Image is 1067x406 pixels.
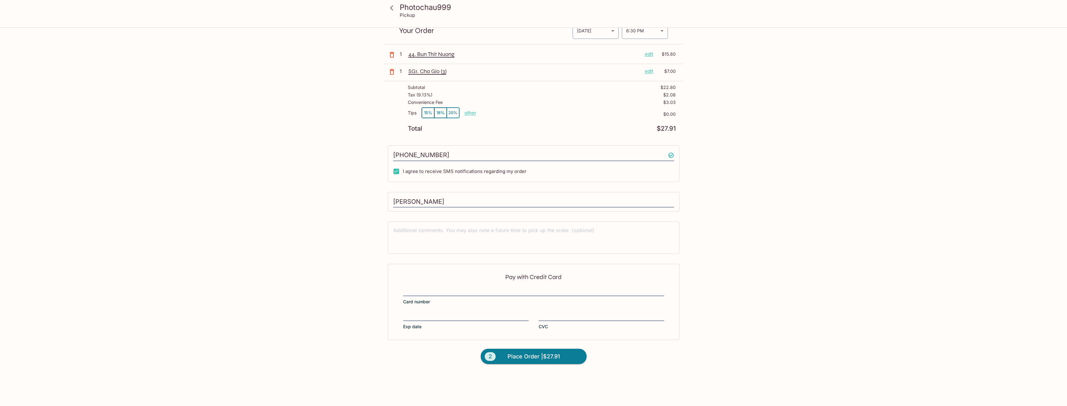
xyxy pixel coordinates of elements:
p: $7.00 [657,68,676,75]
p: Subtotal [408,85,425,90]
p: Pay with Credit Card [403,274,664,280]
p: edit [645,68,653,75]
p: $27.91 [657,126,676,132]
button: 2Place Order |$27.91 [481,349,587,364]
button: 15% [422,108,434,118]
input: Enter phone number [393,149,674,161]
span: Card number [403,299,430,305]
span: Exp date [403,324,422,330]
p: $22.80 [660,85,676,90]
p: $0.00 [476,112,676,117]
span: I agree to receive SMS notifications regarding my order [403,168,526,174]
div: [DATE] [573,22,619,39]
p: 44. Bun Thit Nuong [408,51,640,58]
span: 2 [485,352,496,361]
iframe: Secure CVC input frame [539,313,664,320]
p: $15.80 [657,51,676,58]
iframe: Secure card number input frame [403,288,664,295]
iframe: Secure expiration date input frame [403,313,529,320]
p: SG1. Cha Gio (3) [408,68,640,75]
p: Your Order [399,28,572,34]
button: 18% [434,108,447,118]
p: Convenience Fee [408,100,443,105]
button: other [464,110,476,116]
span: Place Order | $27.91 [507,352,560,362]
p: Tips [408,110,417,115]
span: CVC [539,324,548,330]
h3: Photochau999 [400,2,678,12]
p: 1 [400,51,406,58]
div: 6:30 PM [622,22,668,39]
p: $3.03 [663,100,676,105]
p: Total [408,126,422,132]
p: Pickup [400,12,415,18]
p: 1 [400,68,406,75]
p: $2.08 [663,92,676,97]
input: Enter first and last name [393,196,674,208]
p: edit [645,51,653,58]
p: Tax ( 9.13% ) [408,92,432,97]
button: 20% [447,108,459,118]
